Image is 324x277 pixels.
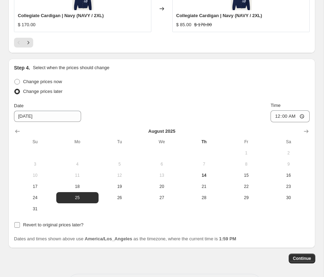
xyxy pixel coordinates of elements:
[141,181,183,192] button: Wednesday August 20 2025
[186,195,222,201] span: 28
[267,170,310,181] button: Saturday August 16 2025
[56,192,99,203] button: Monday August 25 2025
[59,173,96,178] span: 11
[301,126,311,136] button: Show next month, September 2025
[59,184,96,189] span: 18
[267,147,310,159] button: Saturday August 2 2025
[183,181,225,192] button: Thursday August 21 2025
[228,161,265,167] span: 8
[101,139,138,145] span: Tu
[101,173,138,178] span: 12
[14,38,33,48] nav: Pagination
[225,136,267,147] th: Friday
[270,173,307,178] span: 16
[17,139,53,145] span: Su
[59,195,96,201] span: 25
[23,89,63,94] span: Change prices later
[17,206,53,212] span: 31
[267,192,310,203] button: Saturday August 30 2025
[289,254,315,263] button: Continue
[23,222,84,227] span: Revert to original prices later?
[14,203,56,214] button: Sunday August 31 2025
[144,173,180,178] span: 13
[14,64,30,71] h2: Step 4.
[85,236,132,241] b: America/Los_Angeles
[225,159,267,170] button: Friday August 8 2025
[99,136,141,147] th: Tuesday
[186,161,222,167] span: 7
[144,139,180,145] span: We
[14,181,56,192] button: Sunday August 17 2025
[14,236,236,241] span: Dates and times shown above use as the timezone, where the current time is
[23,38,33,48] button: Next
[56,181,99,192] button: Monday August 18 2025
[141,159,183,170] button: Wednesday August 6 2025
[14,103,23,108] span: Date
[183,170,225,181] button: Today Thursday August 14 2025
[176,13,262,18] span: Collegiate Cardigan | Navy (NAVY / 2XL)
[219,236,236,241] b: 1:59 PM
[14,159,56,170] button: Sunday August 3 2025
[228,184,265,189] span: 22
[17,161,53,167] span: 3
[267,181,310,192] button: Saturday August 23 2025
[225,147,267,159] button: Friday August 1 2025
[141,170,183,181] button: Wednesday August 13 2025
[59,161,96,167] span: 4
[267,159,310,170] button: Saturday August 9 2025
[17,173,53,178] span: 10
[14,136,56,147] th: Sunday
[17,184,53,189] span: 17
[141,192,183,203] button: Wednesday August 27 2025
[186,139,222,145] span: Th
[228,150,265,156] span: 1
[183,136,225,147] th: Thursday
[186,184,222,189] span: 21
[59,139,96,145] span: Mo
[225,192,267,203] button: Friday August 29 2025
[267,136,310,147] th: Saturday
[33,64,109,71] p: Select when the prices should change
[101,184,138,189] span: 19
[141,136,183,147] th: Wednesday
[270,195,307,201] span: 30
[99,159,141,170] button: Tuesday August 5 2025
[225,170,267,181] button: Friday August 15 2025
[101,161,138,167] span: 5
[99,181,141,192] button: Tuesday August 19 2025
[13,126,22,136] button: Show previous month, July 2025
[270,184,307,189] span: 23
[14,192,56,203] button: Sunday August 24 2025
[56,159,99,170] button: Monday August 4 2025
[228,173,265,178] span: 15
[17,195,53,201] span: 24
[101,195,138,201] span: 26
[270,139,307,145] span: Sa
[18,13,104,18] span: Collegiate Cardigan | Navy (NAVY / 2XL)
[271,110,310,122] input: 12:00
[144,184,180,189] span: 20
[270,150,307,156] span: 2
[228,139,265,145] span: Fr
[183,192,225,203] button: Thursday August 28 2025
[99,192,141,203] button: Tuesday August 26 2025
[14,111,81,122] input: 8/14/2025
[144,195,180,201] span: 27
[183,159,225,170] button: Thursday August 7 2025
[18,21,36,28] div: $ 170.00
[194,21,212,28] strike: $ 170.00
[228,195,265,201] span: 29
[144,161,180,167] span: 6
[23,79,62,84] span: Change prices now
[56,136,99,147] th: Monday
[271,103,280,108] span: Time
[186,173,222,178] span: 14
[56,170,99,181] button: Monday August 11 2025
[293,256,311,261] span: Continue
[176,21,191,28] div: $ 85.00
[14,170,56,181] button: Sunday August 10 2025
[270,161,307,167] span: 9
[99,170,141,181] button: Tuesday August 12 2025
[225,181,267,192] button: Friday August 22 2025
